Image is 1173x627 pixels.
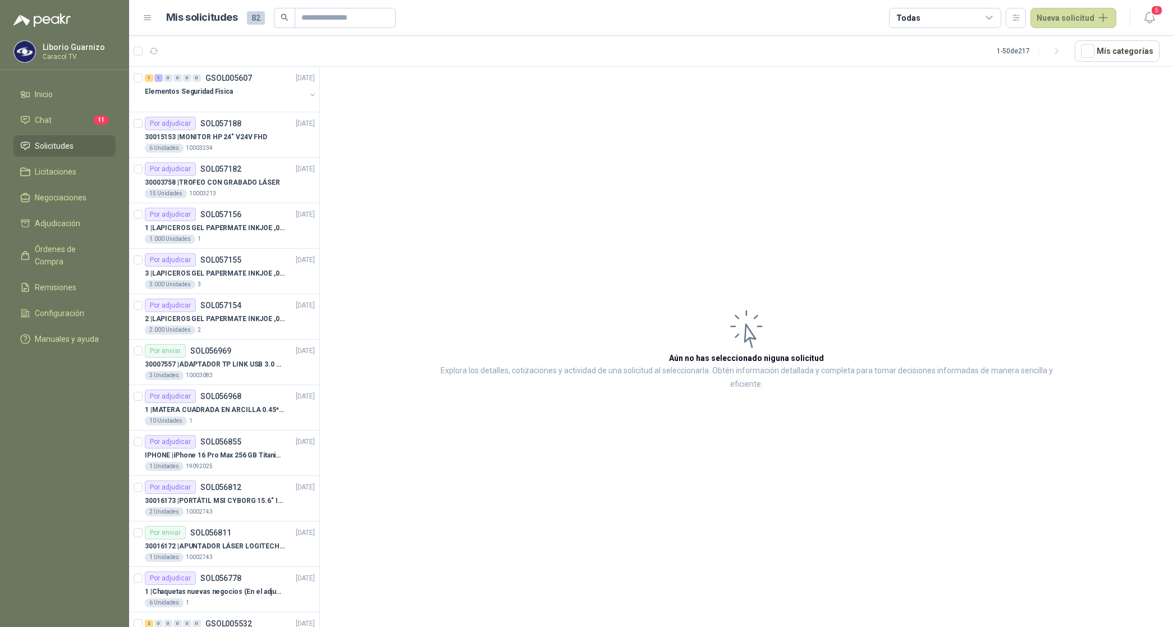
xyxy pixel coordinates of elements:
[186,371,213,380] p: 10003083
[13,213,116,234] a: Adjudicación
[93,116,109,125] span: 11
[186,144,213,153] p: 10003234
[35,191,86,204] span: Negociaciones
[1075,40,1160,62] button: Mís categorías
[189,189,216,198] p: 10003213
[145,177,280,188] p: 30003758 | TROFEO CON GRABADO LÁSER
[145,417,187,425] div: 10 Unidades
[145,507,184,516] div: 2 Unidades
[145,435,196,448] div: Por adjudicar
[129,385,319,431] a: Por adjudicarSOL056968[DATE] 1 |MATERA CUADRADA EN ARCILLA 0.45*0.45*0.4010 Unidades1
[35,243,105,268] span: Órdenes de Compra
[13,161,116,182] a: Licitaciones
[13,187,116,208] a: Negociaciones
[669,352,824,364] h3: Aún no has seleccionado niguna solicitud
[1139,8,1160,28] button: 5
[35,333,99,345] span: Manuales y ayuda
[43,53,113,60] p: Caracol TV
[296,528,315,538] p: [DATE]
[145,571,196,585] div: Por adjudicar
[145,223,285,234] p: 1 | LAPICEROS GEL PAPERMATE INKJOE ,07 1 LOGO 1 TINTA
[145,553,184,562] div: 1 Unidades
[154,74,163,82] div: 1
[200,256,241,264] p: SOL057155
[145,117,196,130] div: Por adjudicar
[186,553,213,562] p: 10002743
[296,391,315,402] p: [DATE]
[145,462,184,471] div: 1 Unidades
[296,209,315,220] p: [DATE]
[296,164,315,175] p: [DATE]
[145,235,195,244] div: 1.000 Unidades
[198,235,201,244] p: 1
[145,587,285,597] p: 1 | Chaquetas nuevas negocios (En el adjunto mas informacion)
[200,574,241,582] p: SOL056778
[173,74,182,82] div: 0
[145,405,285,415] p: 1 | MATERA CUADRADA EN ARCILLA 0.45*0.45*0.40
[35,217,80,230] span: Adjudicación
[296,437,315,447] p: [DATE]
[35,281,76,294] span: Remisiones
[205,74,252,82] p: GSOL005607
[145,390,196,403] div: Por adjudicar
[200,392,241,400] p: SOL056968
[129,112,319,158] a: Por adjudicarSOL057188[DATE] 30015153 |MONITOR HP 24" V24V FHD6 Unidades10003234
[281,13,288,21] span: search
[145,496,285,506] p: 30016173 | PORTÁTIL MSI CYBORG 15.6" INTEL I7 RAM 32GB - 1 TB / Nvidia GeForce RTX 4050
[35,140,74,152] span: Solicitudes
[296,118,315,129] p: [DATE]
[129,340,319,385] a: Por enviarSOL056969[DATE] 30007557 |ADAPTADOR TP LINK USB 3.0 A RJ45 1GB WINDOWS3 Unidades10003083
[145,71,317,107] a: 1 1 0 0 0 0 GSOL005607[DATE] Elementos Seguridad Fisica
[129,521,319,567] a: Por enviarSOL056811[DATE] 30016172 |APUNTADOR LÁSER LOGITECH R4001 Unidades10002743
[13,109,116,131] a: Chat11
[13,135,116,157] a: Solicitudes
[200,210,241,218] p: SOL057156
[296,482,315,493] p: [DATE]
[193,74,201,82] div: 0
[13,84,116,105] a: Inicio
[35,307,84,319] span: Configuración
[35,166,76,178] span: Licitaciones
[200,120,241,127] p: SOL057188
[145,132,267,143] p: 30015153 | MONITOR HP 24" V24V FHD
[997,42,1066,60] div: 1 - 50 de 217
[129,431,319,476] a: Por adjudicarSOL056855[DATE] IPHONE |iPhone 16 Pro Max 256 GB Titanio Natural1 Unidades19092025
[198,280,201,289] p: 3
[129,567,319,612] a: Por adjudicarSOL056778[DATE] 1 |Chaquetas nuevas negocios (En el adjunto mas informacion)6 Unidades1
[145,189,187,198] div: 15 Unidades
[247,11,265,25] span: 82
[13,239,116,272] a: Órdenes de Compra
[189,417,193,425] p: 1
[145,299,196,312] div: Por adjudicar
[198,326,201,335] p: 2
[13,13,71,27] img: Logo peakr
[166,10,238,26] h1: Mis solicitudes
[186,598,189,607] p: 1
[145,86,233,97] p: Elementos Seguridad Fisica
[13,303,116,324] a: Configuración
[129,294,319,340] a: Por adjudicarSOL057154[DATE] 2 |LAPICEROS GEL PAPERMATE INKJOE ,07 1 LOGO 1 TINTA2.000 Unidades2
[145,144,184,153] div: 6 Unidades
[43,43,113,51] p: Liborio Guarnizo
[145,326,195,335] div: 2.000 Unidades
[145,450,285,461] p: IPHONE | iPhone 16 Pro Max 256 GB Titanio Natural
[896,12,920,24] div: Todas
[1030,8,1116,28] button: Nueva solicitud
[186,462,213,471] p: 19092025
[13,277,116,298] a: Remisiones
[145,253,196,267] div: Por adjudicar
[200,301,241,309] p: SOL057154
[129,158,319,203] a: Por adjudicarSOL057182[DATE] 30003758 |TROFEO CON GRABADO LÁSER15 Unidades10003213
[35,114,52,126] span: Chat
[432,364,1061,391] p: Explora los detalles, cotizaciones y actividad de una solicitud al seleccionarla. Obtén informaci...
[145,162,196,176] div: Por adjudicar
[35,88,53,100] span: Inicio
[145,268,285,279] p: 3 | LAPICEROS GEL PAPERMATE INKJOE ,07 1 LOGO 1 TINTA
[190,529,231,537] p: SOL056811
[145,598,184,607] div: 6 Unidades
[296,300,315,311] p: [DATE]
[183,74,191,82] div: 0
[129,476,319,521] a: Por adjudicarSOL056812[DATE] 30016173 |PORTÁTIL MSI CYBORG 15.6" INTEL I7 RAM 32GB - 1 TB / Nvidi...
[129,203,319,249] a: Por adjudicarSOL057156[DATE] 1 |LAPICEROS GEL PAPERMATE INKJOE ,07 1 LOGO 1 TINTA1.000 Unidades1
[145,74,153,82] div: 1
